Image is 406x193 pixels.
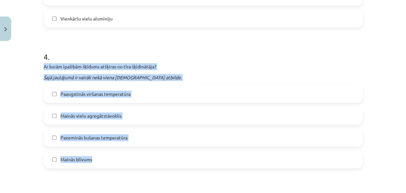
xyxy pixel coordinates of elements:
[4,27,7,31] img: icon-close-lesson-0947bae3869378f0d4975bcd49f059093ad1ed9edebbc8119c70593378902aed.svg
[60,15,113,22] span: Vienkāršu vielu alumīniju
[52,114,56,118] input: Mainās vielu agregātstāvoklis
[60,156,92,163] span: Mainās blīvums
[44,63,363,70] p: Ar kurām īpašībām šķīdums atšķiras no tīra šķīdinātāja?
[52,17,56,21] input: Vienkāršu vielu alumīniju
[52,92,56,96] input: Paaugstinās viršanas temperatūra
[60,91,130,97] span: Paaugstinās viršanas temperatūra
[52,157,56,162] input: Mainās blīvums
[52,135,56,140] input: Pazeminās kušanas temperatūra
[44,41,363,61] h1: 4 .
[60,112,122,119] span: Mainās vielu agregātstāvoklis
[60,134,128,141] span: Pazeminās kušanas temperatūra
[44,74,182,80] em: Šajā jautājumā ir vairāk nekā viena [DEMOGRAPHIC_DATA] atbilde.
